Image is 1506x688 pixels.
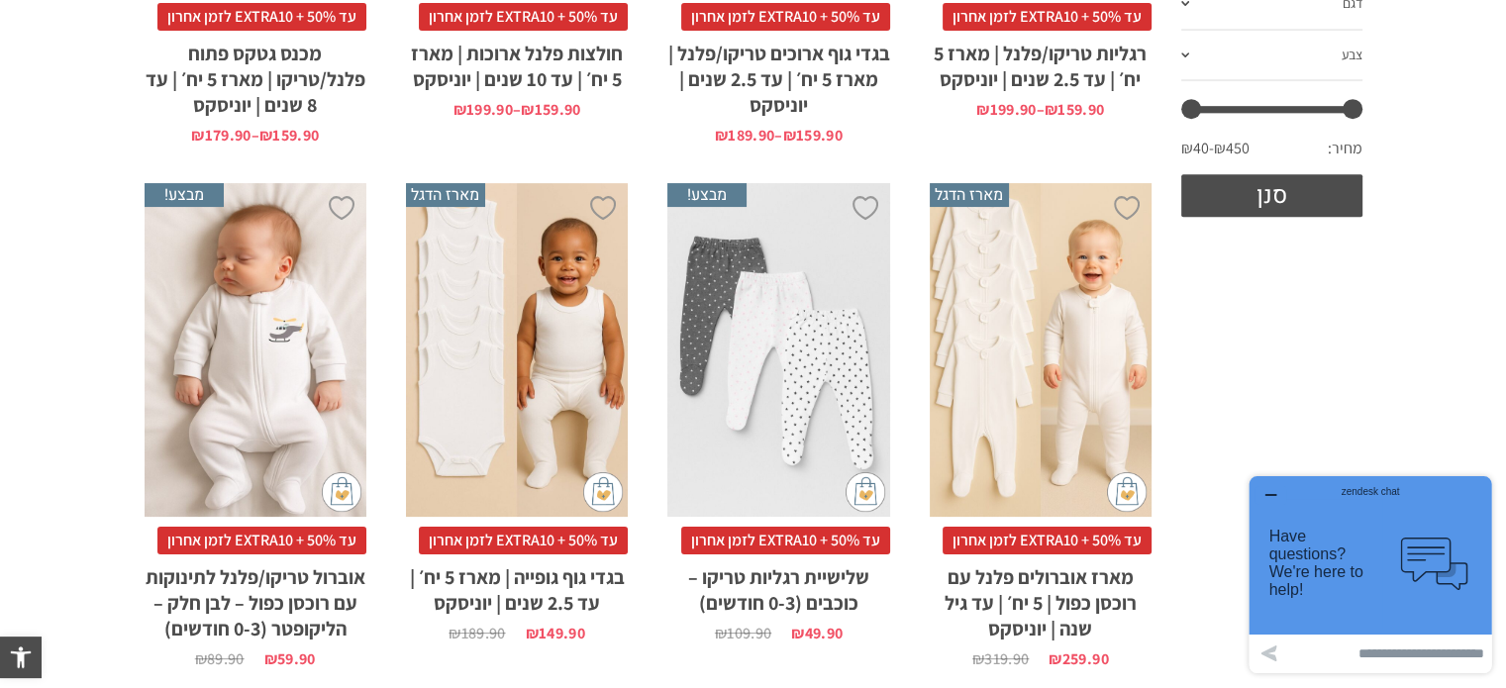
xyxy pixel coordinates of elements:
bdi: 109.90 [715,623,771,643]
span: ₪ [715,125,728,146]
span: ₪ [191,125,204,146]
h2: חולצות פלנל ארוכות | מארז 5 יח׳ | עד 10 שנים | יוניסקס [406,31,628,92]
span: מבצע! [145,183,224,207]
h2: מכנס גטקס פתוח פלנל/טריקו | מארז 5 יח׳ | עד 8 שנים | יוניסקס [145,31,366,118]
span: ₪ [453,99,466,120]
span: עד 50% + EXTRA10 לזמן אחרון [157,3,366,31]
button: סנן [1181,174,1362,217]
div: מחיר: — [1181,133,1362,174]
span: ₪ [195,648,207,669]
span: – [406,92,628,118]
span: עד 50% + EXTRA10 לזמן אחרון [419,3,628,31]
span: ₪ [783,125,796,146]
bdi: 179.90 [191,125,251,146]
span: מארז הדגל [930,183,1009,207]
span: עד 50% + EXTRA10 לזמן אחרון [943,3,1152,31]
img: cat-mini-atc.png [846,472,885,512]
iframe: פותח יישומון שאפשר לשוחח בו בצ'אט עם אחד הנציגים שלנו [1242,468,1499,681]
span: ₪ [521,99,534,120]
span: ₪ [1049,648,1061,669]
bdi: 159.90 [783,125,843,146]
span: ₪ [526,623,539,643]
bdi: 189.90 [715,125,774,146]
span: עד 50% + EXTRA10 לזמן אחרון [681,527,890,554]
a: מארז הדגל בגדי גוף גופייה | מארז 5 יח׳ | עד 2.5 שנים | יוניסקס עד 50% + EXTRA10 לזמן אחרוןבגדי גו... [406,183,628,641]
bdi: 199.90 [976,99,1036,120]
bdi: 49.90 [791,623,843,643]
span: – [145,118,366,144]
h2: רגליות טריקו/פלנל | מארז 5 יח׳ | עד 2.5 שנים | יוניסקס [930,31,1152,92]
span: עד 50% + EXTRA10 לזמן אחרון [681,3,890,31]
bdi: 259.90 [1049,648,1108,669]
a: מבצע! שלישיית רגליות טריקו - כוכבים (0-3 חודשים) עד 50% + EXTRA10 לזמן אחרוןשלישיית רגליות טריקו ... [667,183,889,641]
span: ₪40 [1181,138,1214,159]
a: צבע [1181,31,1362,82]
span: מארז הדגל [406,183,485,207]
a: מבצע! אוברול טריקו/פלנל לתינוקות עם רוכסן כפול - לבן חלק - הליקופטר (0-3 חודשים) עד 50% + EXTRA10... [145,183,366,667]
span: עד 50% + EXTRA10 לזמן אחרון [419,527,628,554]
span: עד 50% + EXTRA10 לזמן אחרון [157,527,366,554]
h2: שלישיית רגליות טריקו – כוכבים (0-3 חודשים) [667,554,889,616]
span: ₪ [972,648,984,669]
span: ₪ [259,125,272,146]
bdi: 59.90 [264,648,316,669]
h2: בגדי גוף גופייה | מארז 5 יח׳ | עד 2.5 שנים | יוניסקס [406,554,628,616]
a: מארז הדגל מארז אוברולים פלנל עם רוכסן כפול | 5 יח׳ | עד גיל שנה | יוניסקס עד 50% + EXTRA10 לזמן א... [930,183,1152,667]
bdi: 149.90 [526,623,585,643]
bdi: 89.90 [195,648,245,669]
span: – [667,118,889,144]
span: ₪450 [1214,138,1250,159]
span: ₪ [264,648,277,669]
bdi: 319.90 [972,648,1029,669]
bdi: 159.90 [259,125,319,146]
h2: בגדי גוף ארוכים טריקו/פלנל | מארז 5 יח׳ | עד 2.5 שנים | יוניסקס [667,31,889,118]
h2: אוברול טריקו/פלנל לתינוקות עם רוכסן כפול – לבן חלק – הליקופטר (0-3 חודשים) [145,554,366,641]
span: מבצע! [667,183,747,207]
span: ₪ [976,99,989,120]
bdi: 159.90 [1045,99,1104,120]
h2: מארז אוברולים פלנל עם רוכסן כפול | 5 יח׳ | עד גיל שנה | יוניסקס [930,554,1152,641]
span: ₪ [791,623,804,643]
span: עד 50% + EXTRA10 לזמן אחרון [943,527,1152,554]
span: ₪ [715,623,727,643]
bdi: 159.90 [521,99,580,120]
bdi: 199.90 [453,99,513,120]
span: – [930,92,1152,118]
span: ₪ [1045,99,1057,120]
bdi: 189.90 [449,623,505,643]
img: cat-mini-atc.png [322,472,361,512]
span: ₪ [449,623,460,643]
img: cat-mini-atc.png [583,472,623,512]
img: cat-mini-atc.png [1107,472,1147,512]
